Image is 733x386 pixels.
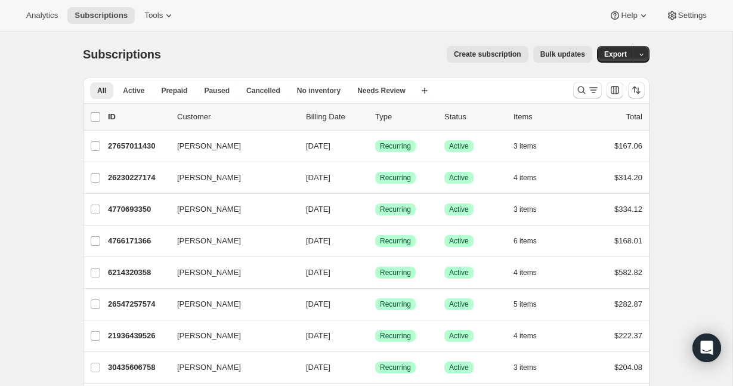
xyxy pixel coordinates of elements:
button: Search and filter results [573,82,602,98]
p: Customer [177,111,296,123]
p: Total [626,111,642,123]
span: $334.12 [614,205,642,214]
button: Create subscription [447,46,528,63]
div: 26547257574[PERSON_NAME][DATE]SuccessRecurringSuccessActive5 items$282.87 [108,296,642,313]
span: [PERSON_NAME] [177,330,241,342]
span: Recurring [380,236,411,246]
span: Active [449,268,469,277]
span: [PERSON_NAME] [177,140,241,152]
button: Export [597,46,634,63]
p: 30435606758 [108,362,168,373]
span: Active [449,299,469,309]
p: 26230227174 [108,172,168,184]
span: 4 items [514,268,537,277]
p: ID [108,111,168,123]
span: Active [449,141,469,151]
span: 5 items [514,299,537,309]
p: 4766171366 [108,235,168,247]
span: $582.82 [614,268,642,277]
span: Help [621,11,637,20]
span: Recurring [380,299,411,309]
span: Analytics [26,11,58,20]
p: 26547257574 [108,298,168,310]
span: [PERSON_NAME] [177,172,241,184]
span: Recurring [380,205,411,214]
span: [DATE] [306,268,330,277]
span: Needs Review [357,86,406,95]
p: Status [444,111,504,123]
span: 3 items [514,205,537,214]
button: 5 items [514,296,550,313]
span: [DATE] [306,363,330,372]
span: Recurring [380,331,411,341]
span: Create subscription [454,50,521,59]
span: 4 items [514,331,537,341]
span: 3 items [514,363,537,372]
span: Settings [678,11,707,20]
span: [PERSON_NAME] [177,235,241,247]
div: 4770693350[PERSON_NAME][DATE]SuccessRecurringSuccessActive3 items$334.12 [108,201,642,218]
span: [DATE] [306,173,330,182]
span: Active [449,236,469,246]
span: [PERSON_NAME] [177,362,241,373]
span: [DATE] [306,236,330,245]
button: [PERSON_NAME] [170,295,289,314]
button: [PERSON_NAME] [170,263,289,282]
span: [DATE] [306,141,330,150]
span: Recurring [380,268,411,277]
span: $168.01 [614,236,642,245]
span: [PERSON_NAME] [177,298,241,310]
div: 30435606758[PERSON_NAME][DATE]SuccessRecurringSuccessActive3 items$204.08 [108,359,642,376]
button: 4 items [514,328,550,344]
span: Active [123,86,144,95]
span: Prepaid [161,86,187,95]
button: [PERSON_NAME] [170,200,289,219]
div: 26230227174[PERSON_NAME][DATE]SuccessRecurringSuccessActive4 items$314.20 [108,169,642,186]
span: [DATE] [306,299,330,308]
p: 4770693350 [108,203,168,215]
span: $222.37 [614,331,642,340]
span: Cancelled [246,86,280,95]
span: Active [449,205,469,214]
span: $204.08 [614,363,642,372]
div: Open Intercom Messenger [692,333,721,362]
span: $282.87 [614,299,642,308]
div: Type [375,111,435,123]
span: 6 items [514,236,537,246]
button: Tools [137,7,182,24]
div: 4766171366[PERSON_NAME][DATE]SuccessRecurringSuccessActive6 items$168.01 [108,233,642,249]
span: 4 items [514,173,537,183]
button: 3 items [514,201,550,218]
span: [DATE] [306,205,330,214]
span: Subscriptions [75,11,128,20]
span: Tools [144,11,163,20]
button: Create new view [415,82,434,99]
button: 4 items [514,264,550,281]
span: [PERSON_NAME] [177,203,241,215]
span: $167.06 [614,141,642,150]
button: 3 items [514,359,550,376]
span: Export [604,50,627,59]
div: IDCustomerBilling DateTypeStatusItemsTotal [108,111,642,123]
div: Items [514,111,573,123]
p: 21936439526 [108,330,168,342]
button: Bulk updates [533,46,592,63]
button: Customize table column order and visibility [607,82,623,98]
span: All [97,86,106,95]
p: Billing Date [306,111,366,123]
button: [PERSON_NAME] [170,231,289,251]
span: Paused [204,86,230,95]
span: Recurring [380,173,411,183]
p: 6214320358 [108,267,168,279]
p: 27657011430 [108,140,168,152]
div: 27657011430[PERSON_NAME][DATE]SuccessRecurringSuccessActive3 items$167.06 [108,138,642,155]
span: Recurring [380,363,411,372]
span: No inventory [297,86,341,95]
span: Subscriptions [83,48,161,61]
button: 3 items [514,138,550,155]
button: Subscriptions [67,7,135,24]
button: 6 items [514,233,550,249]
span: Bulk updates [540,50,585,59]
span: [DATE] [306,331,330,340]
span: Active [449,173,469,183]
